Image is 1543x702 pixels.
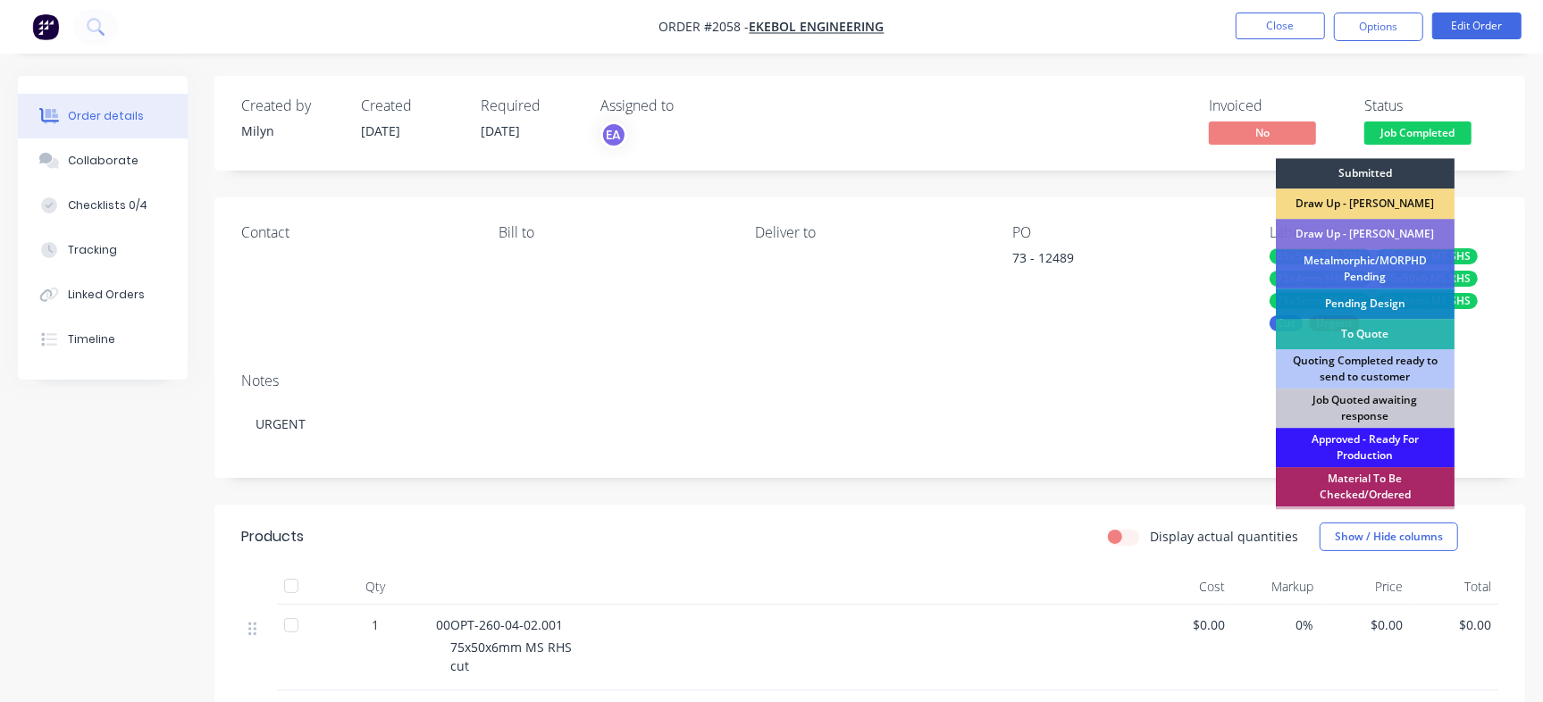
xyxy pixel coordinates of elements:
div: 65x5mm MS SHS [1270,248,1371,264]
div: Draw Up - [PERSON_NAME] [1276,188,1455,219]
div: Material Ordered awaiting delivery [1276,506,1455,546]
div: Timeline [68,331,115,347]
div: Qty [322,569,429,605]
div: Created by [241,97,340,114]
div: PO [1012,224,1241,241]
button: Collaborate [18,138,188,183]
div: Contact [241,224,470,241]
div: Material To Be Checked/Ordered [1276,467,1455,506]
button: EA [600,121,627,148]
span: [DATE] [361,122,400,139]
div: Job Quoted awaiting response [1276,389,1455,428]
div: Labels [1270,224,1498,241]
span: [DATE] [481,122,520,139]
div: Pending Design [1276,288,1455,319]
span: $0.00 [1417,615,1491,634]
div: Checklists 0/4 [68,197,147,213]
div: Required [481,97,579,114]
span: No [1209,121,1316,144]
div: Linked Orders [68,287,145,303]
div: Tracking [68,242,117,258]
div: To Quote [1276,319,1455,349]
span: 00OPT-260-04-02.001 [436,616,563,633]
button: Tracking [18,228,188,272]
div: 75x4mm SHS MS [1270,271,1371,287]
span: $0.00 [1151,615,1225,634]
div: Bill to [499,224,727,241]
button: Job Completed [1364,121,1472,148]
div: Order details [68,108,144,124]
div: Metalmorphic/MORPHD Pending [1276,249,1455,288]
div: Cut [1270,315,1303,331]
div: Deliver to [756,224,985,241]
span: $0.00 [1329,615,1403,634]
div: Price [1321,569,1410,605]
img: Factory [32,13,59,40]
span: Job Completed [1364,121,1472,144]
div: Milyn [241,121,340,140]
div: 75x5mm MS SHS [1270,293,1371,309]
div: Notes [241,372,1498,389]
button: Show / Hide columns [1320,522,1458,551]
span: 0% [1239,615,1313,634]
div: Markup [1232,569,1321,605]
div: Approved - Ready For Production [1276,428,1455,467]
div: Products [241,526,304,547]
label: Display actual quantities [1150,527,1298,546]
a: Ekebol Engineering [750,19,885,36]
button: Checklists 0/4 [18,183,188,228]
div: Invoiced [1209,97,1343,114]
div: 73 - 12489 [1012,248,1236,273]
span: Order #2058 - [659,19,750,36]
div: Created [361,97,459,114]
span: 1 [372,615,379,634]
div: Status [1364,97,1498,114]
button: Close [1236,13,1325,39]
button: Linked Orders [18,272,188,317]
div: Assigned to [600,97,779,114]
span: 75x50x6mm MS RHS cut [450,639,572,674]
div: Total [1410,569,1498,605]
div: Submitted [1276,158,1455,188]
div: Cost [1144,569,1232,605]
div: URGENT [241,397,1498,451]
div: Draw Up - [PERSON_NAME] [1276,219,1455,249]
button: Order details [18,94,188,138]
button: Edit Order [1432,13,1522,39]
button: Options [1334,13,1423,41]
button: Timeline [18,317,188,362]
div: Collaborate [68,153,138,169]
div: Quoting Completed ready to send to customer [1276,349,1455,389]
